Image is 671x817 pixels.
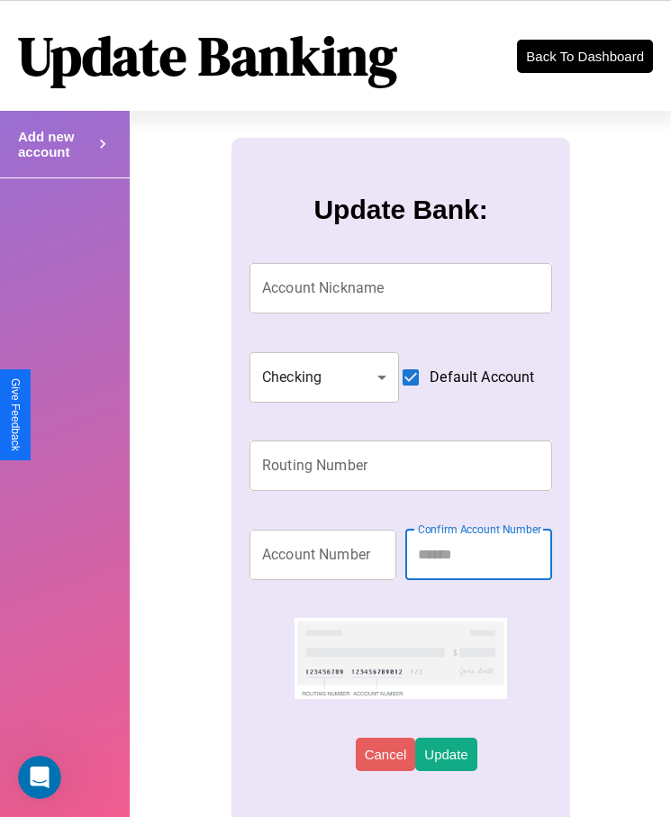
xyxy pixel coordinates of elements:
h3: Update Bank: [313,195,487,225]
iframe: Intercom live chat [18,756,61,799]
div: Checking [249,352,399,403]
button: Back To Dashboard [517,40,653,73]
span: Default Account [430,367,534,388]
button: Cancel [356,738,416,771]
img: check [295,618,506,699]
label: Confirm Account Number [418,522,541,537]
button: Update [415,738,476,771]
div: Give Feedback [9,378,22,451]
h4: Add new account [18,129,94,159]
h1: Update Banking [18,19,397,93]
